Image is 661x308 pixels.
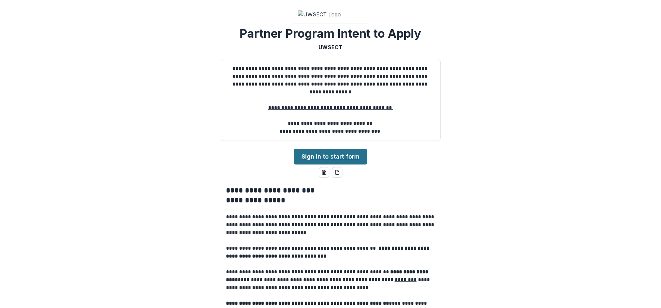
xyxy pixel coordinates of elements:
[319,43,342,51] p: UWSECT
[298,10,363,18] img: UWSECT Logo
[240,27,421,41] h2: Partner Program Intent to Apply
[294,149,367,164] a: Sign in to start form
[332,167,342,178] button: pdf-download
[319,167,329,178] button: word-download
